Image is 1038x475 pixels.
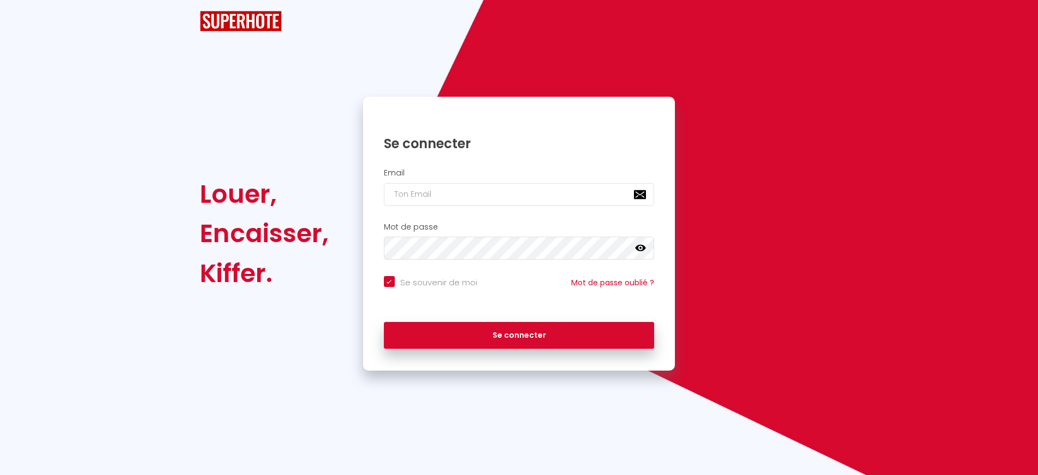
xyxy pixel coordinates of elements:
div: Louer, [200,174,329,214]
h1: Se connecter [384,135,655,152]
button: Se connecter [384,322,655,349]
a: Mot de passe oublié ? [571,277,654,288]
input: Ton Email [384,183,655,206]
h2: Email [384,168,655,178]
div: Kiffer. [200,254,329,293]
h2: Mot de passe [384,222,655,232]
img: SuperHote logo [200,11,282,31]
iframe: LiveChat chat widget [992,429,1038,475]
div: Encaisser, [200,214,329,253]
